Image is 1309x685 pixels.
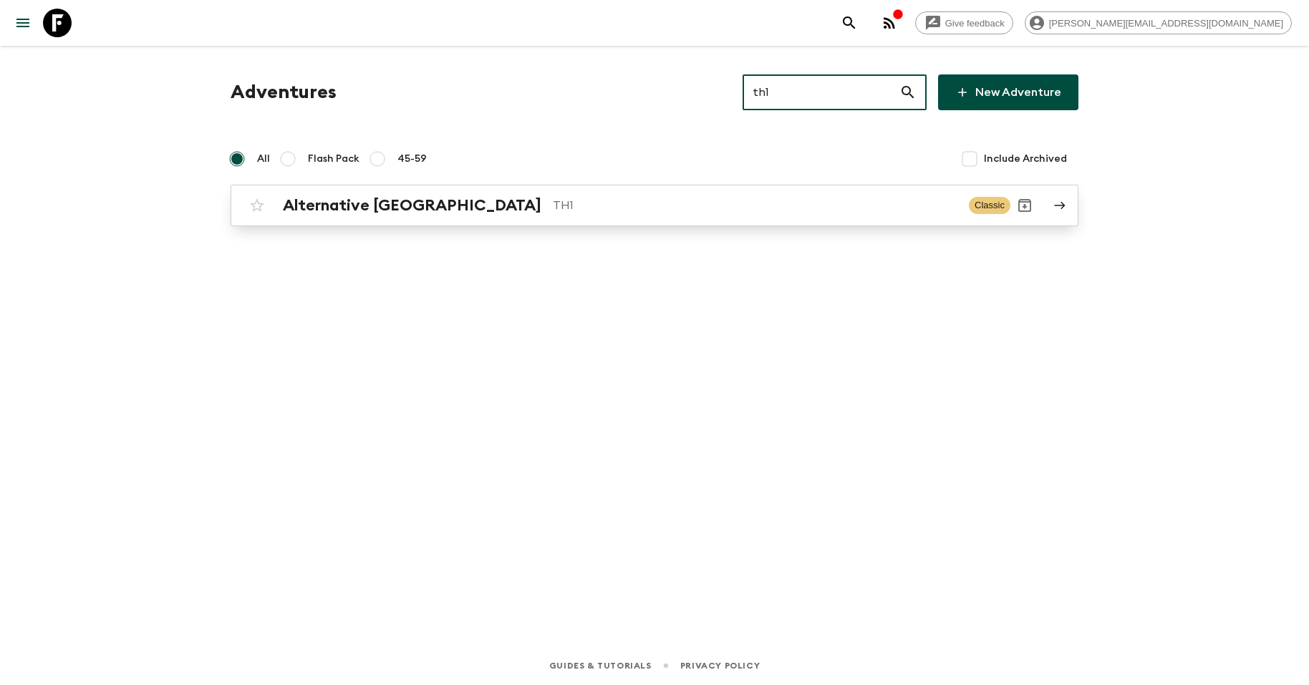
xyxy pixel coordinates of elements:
[984,152,1067,166] span: Include Archived
[969,197,1010,214] span: Classic
[835,9,864,37] button: search adventures
[938,74,1078,110] a: New Adventure
[743,72,899,112] input: e.g. AR1, Argentina
[231,185,1078,226] a: Alternative [GEOGRAPHIC_DATA]TH1ClassicArchive
[937,18,1013,29] span: Give feedback
[308,152,359,166] span: Flash Pack
[283,196,541,215] h2: Alternative [GEOGRAPHIC_DATA]
[257,152,270,166] span: All
[1041,18,1291,29] span: [PERSON_NAME][EMAIL_ADDRESS][DOMAIN_NAME]
[231,78,337,107] h1: Adventures
[397,152,427,166] span: 45-59
[1025,11,1292,34] div: [PERSON_NAME][EMAIL_ADDRESS][DOMAIN_NAME]
[9,9,37,37] button: menu
[915,11,1013,34] a: Give feedback
[1010,191,1039,220] button: Archive
[680,658,760,674] a: Privacy Policy
[553,197,957,214] p: TH1
[549,658,652,674] a: Guides & Tutorials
